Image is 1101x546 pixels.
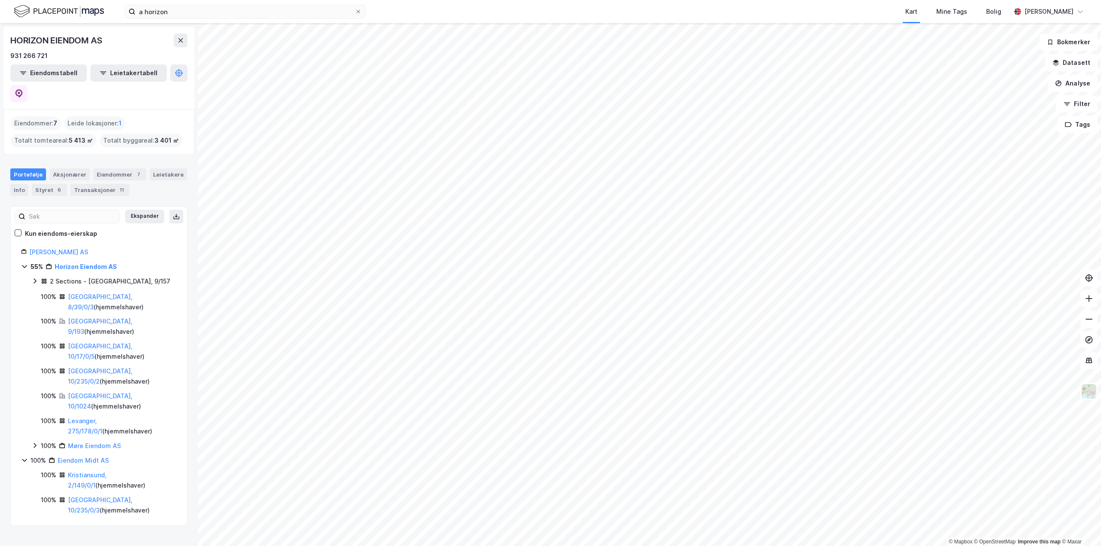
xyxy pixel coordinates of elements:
[68,391,177,412] div: ( hjemmelshaver )
[64,116,125,130] div: Leide lokasjoner :
[14,4,104,19] img: logo.f888ab2527a4732fd821a326f86c7f29.svg
[50,276,170,287] div: 2 Sections - [GEOGRAPHIC_DATA], 9/157
[68,495,177,515] div: ( hjemmelshaver )
[1058,505,1101,546] iframe: Chat Widget
[1058,505,1101,546] div: Kontrollprogram for chat
[11,116,61,130] div: Eiendommer :
[150,168,187,180] div: Leietakere
[68,392,132,410] a: [GEOGRAPHIC_DATA], 10/1024
[1018,539,1061,545] a: Improve this map
[936,6,967,17] div: Mine Tags
[90,64,167,82] button: Leietakertabell
[55,263,117,270] a: Horizon Eiendom AS
[68,471,107,489] a: Kristiansund, 2/149/0/1
[1048,75,1098,92] button: Analyse
[71,184,129,196] div: Transaksjoner
[41,316,56,326] div: 100%
[125,210,164,223] button: Ekspander
[68,470,177,491] div: ( hjemmelshaver )
[68,496,132,514] a: [GEOGRAPHIC_DATA], 10/235/0/3
[10,64,87,82] button: Eiendomstabell
[11,134,96,147] div: Totalt tomteareal :
[10,168,46,180] div: Portefølje
[53,118,57,128] span: 7
[68,293,132,311] a: [GEOGRAPHIC_DATA], 8/39/0/3
[41,441,56,451] div: 100%
[68,416,177,436] div: ( hjemmelshaver )
[29,248,88,256] a: [PERSON_NAME] AS
[68,316,177,337] div: ( hjemmelshaver )
[986,6,1001,17] div: Bolig
[68,367,132,385] a: [GEOGRAPHIC_DATA], 10/235/0/2
[10,34,104,47] div: HORIZON EIENDOM AS
[10,184,28,196] div: Info
[154,135,179,146] span: 3 401 ㎡
[1058,116,1098,133] button: Tags
[100,134,182,147] div: Totalt byggareal :
[1056,95,1098,113] button: Filter
[41,341,56,351] div: 100%
[134,170,143,179] div: 7
[25,210,120,223] input: Søk
[68,417,102,435] a: Levanger, 275/178/0/1
[31,262,43,272] div: 55%
[974,539,1016,545] a: OpenStreetMap
[949,539,972,545] a: Mapbox
[68,442,121,449] a: Møre Eiendom AS
[68,341,177,362] div: ( hjemmelshaver )
[135,5,355,18] input: Søk på adresse, matrikkel, gårdeiere, leietakere eller personer
[31,455,46,466] div: 100%
[41,470,56,480] div: 100%
[49,168,90,180] div: Aksjonærer
[41,292,56,302] div: 100%
[25,229,97,239] div: Kun eiendoms-eierskap
[68,317,132,335] a: [GEOGRAPHIC_DATA], 9/193
[41,495,56,505] div: 100%
[1081,383,1097,400] img: Z
[1045,54,1098,71] button: Datasett
[1039,34,1098,51] button: Bokmerker
[68,342,132,360] a: [GEOGRAPHIC_DATA], 10/17/0/5
[117,186,126,194] div: 11
[68,292,177,312] div: ( hjemmelshaver )
[55,186,64,194] div: 6
[58,457,109,464] a: Eiendom Midt AS
[41,391,56,401] div: 100%
[68,366,177,387] div: ( hjemmelshaver )
[905,6,917,17] div: Kart
[41,416,56,426] div: 100%
[69,135,93,146] span: 5 413 ㎡
[1024,6,1073,17] div: [PERSON_NAME]
[10,51,48,61] div: 931 266 721
[32,184,67,196] div: Styret
[119,118,122,128] span: 1
[93,168,146,180] div: Eiendommer
[41,366,56,376] div: 100%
